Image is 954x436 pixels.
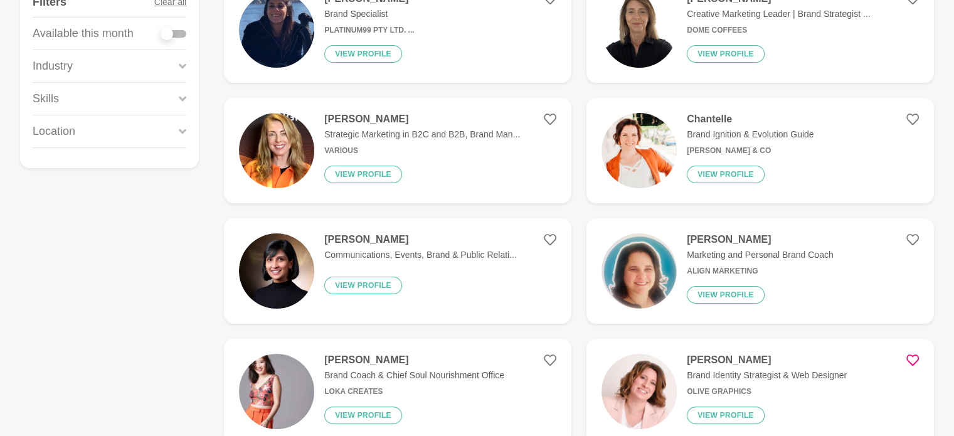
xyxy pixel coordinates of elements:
h4: [PERSON_NAME] [324,233,517,246]
h6: Dome Coffees [687,26,870,35]
button: View profile [687,286,765,304]
p: Brand Ignition & Evolution Guide [687,128,814,141]
a: [PERSON_NAME]Marketing and Personal Brand CoachAlign MarketingView profile [586,218,934,324]
p: Marketing and Personal Brand Coach [687,248,833,262]
h6: [PERSON_NAME] & Co [687,146,814,156]
p: Brand Coach & Chief Soul Nourishment Office [324,369,504,382]
p: Strategic Marketing in B2C and B2B, Brand Man... [324,128,520,141]
h6: Various [324,146,520,156]
button: View profile [324,45,402,63]
a: [PERSON_NAME]Communications, Events, Brand & Public Relati...View profile [224,218,571,324]
img: 89b456ceff08c72c95784b4c490968de2d6a0a3a-600x600.png [602,113,677,188]
p: Communications, Events, Brand & Public Relati... [324,248,517,262]
h4: Chantelle [687,113,814,125]
a: [PERSON_NAME]Strategic Marketing in B2C and B2B, Brand Man...VariousView profile [224,98,571,203]
img: 3e9508da3ac1a927a76fac642704b89b977c02e8-500x500.jpg [602,354,677,429]
button: View profile [324,277,402,294]
img: 23dfe6b37e27fa9795f08afb0eaa483090fbb44a-1003x870.png [239,113,314,188]
h4: [PERSON_NAME] [687,233,833,246]
p: Industry [33,58,73,75]
p: Brand Specialist [324,8,414,21]
h6: Olive Graphics [687,387,847,396]
button: View profile [687,45,765,63]
button: View profile [324,166,402,183]
button: View profile [687,407,765,424]
p: Skills [33,90,59,107]
h4: [PERSON_NAME] [324,113,520,125]
button: View profile [687,166,765,183]
h6: Align Marketing [687,267,833,276]
h6: LOKA Creates [324,387,504,396]
img: 8be344a310b66856e3d2e3ecf69ef6726d4f4dcd-2568x2547.jpg [602,233,677,309]
img: 8009931a5705ec47358651ae5bd4afa3410d50ad-4160x6240.jpg [239,354,314,429]
button: View profile [324,407,402,424]
img: 6a2bcdcb1d8cf02c620fc8a5dd8b5ca191b1664e-2953x2953.jpg [239,233,314,309]
h4: [PERSON_NAME] [687,354,847,366]
p: Location [33,123,75,140]
p: Creative Marketing Leader | Brand Strategist ... [687,8,870,21]
h4: [PERSON_NAME] [324,354,504,366]
p: Brand Identity Strategist & Web Designer [687,369,847,382]
p: Available this month [33,25,134,42]
h6: Platinum99 Pty Ltd. ... [324,26,414,35]
a: ChantelleBrand Ignition & Evolution Guide[PERSON_NAME] & CoView profile [586,98,934,203]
